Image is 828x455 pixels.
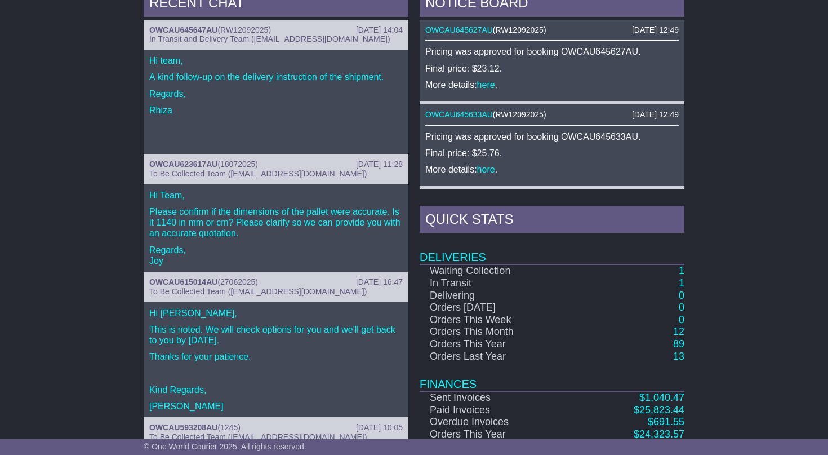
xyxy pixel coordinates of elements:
[149,277,217,286] a: OWCAU615014AU
[425,25,493,34] a: OWCAU645627AU
[149,160,217,169] a: OWCAU623617AU
[425,148,679,158] p: Final price: $25.76.
[420,264,580,277] td: Waiting Collection
[420,391,580,404] td: Sent Invoices
[425,63,679,74] p: Final price: $23.12.
[425,110,679,120] div: ( )
[220,160,255,169] span: 18072025
[420,314,580,326] td: Orders This Week
[149,401,403,412] p: [PERSON_NAME]
[420,206,684,236] div: Quick Stats
[420,363,684,391] td: Finances
[420,416,580,429] td: Overdue Invoices
[634,404,684,416] a: $25,823.44
[149,25,217,34] a: OWCAU645647AU
[356,25,403,35] div: [DATE] 14:04
[149,351,403,362] p: Thanks for your patience.
[220,423,238,432] span: 1245
[477,80,495,90] a: here
[679,265,684,276] a: 1
[420,326,580,338] td: Orders This Month
[220,25,268,34] span: RW12092025
[149,34,390,43] span: In Transit and Delivery Team ([EMAIL_ADDRESS][DOMAIN_NAME])
[639,404,684,416] span: 25,823.44
[673,351,684,362] a: 13
[149,308,403,319] p: Hi [PERSON_NAME],
[149,160,403,169] div: ( )
[673,338,684,350] a: 89
[679,314,684,325] a: 0
[420,290,580,302] td: Delivering
[425,79,679,90] p: More details: .
[149,423,217,432] a: OWCAU593208AU
[496,110,544,119] span: RW12092025
[420,236,684,264] td: Deliveries
[679,277,684,289] a: 1
[420,351,580,363] td: Orders Last Year
[653,416,684,427] span: 691.55
[648,416,684,427] a: $691.55
[679,290,684,301] a: 0
[496,25,544,34] span: RW12092025
[149,105,403,116] p: Rhiza
[425,110,493,119] a: OWCAU645633AU
[356,160,403,169] div: [DATE] 11:28
[673,326,684,337] a: 12
[420,429,580,441] td: Orders This Year
[149,55,403,66] p: Hi team,
[144,442,306,451] span: © One World Courier 2025. All rights reserved.
[149,277,403,287] div: ( )
[149,432,367,441] span: To Be Collected Team ([EMAIL_ADDRESS][DOMAIN_NAME])
[149,169,367,178] span: To Be Collected Team ([EMAIL_ADDRESS][DOMAIN_NAME])
[149,25,403,35] div: ( )
[634,429,684,440] a: $24,323.57
[639,429,684,440] span: 24,323.57
[679,302,684,313] a: 0
[425,46,679,57] p: Pricing was approved for booking OWCAU645627AU.
[477,165,495,174] a: here
[149,324,403,346] p: This is noted. We will check options for you and we'll get back to you by [DATE].
[149,89,403,99] p: Regards,
[420,277,580,290] td: In Transit
[149,287,367,296] span: To Be Collected Team ([EMAIL_ADDRESS][DOMAIN_NAME])
[356,423,403,432] div: [DATE] 10:05
[639,392,684,403] a: $1,040.47
[149,385,403,395] p: Kind Regards,
[645,392,684,403] span: 1,040.47
[220,277,255,286] span: 27062025
[149,245,403,266] p: Regards, Joy
[425,25,679,35] div: ( )
[420,302,580,314] td: Orders [DATE]
[149,190,403,201] p: Hi Team,
[356,277,403,287] div: [DATE] 16:47
[632,25,679,35] div: [DATE] 12:49
[420,338,580,351] td: Orders This Year
[632,110,679,120] div: [DATE] 12:49
[425,131,679,142] p: Pricing was approved for booking OWCAU645633AU.
[149,206,403,239] p: Please confirm if the dimensions of the pallet were accurate. Is it 1140 in mm or cm? Please clar...
[149,423,403,432] div: ( )
[420,404,580,417] td: Paid Invoices
[149,72,403,82] p: A kind follow-up on the delivery instruction of the shipment.
[425,164,679,175] p: More details: .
